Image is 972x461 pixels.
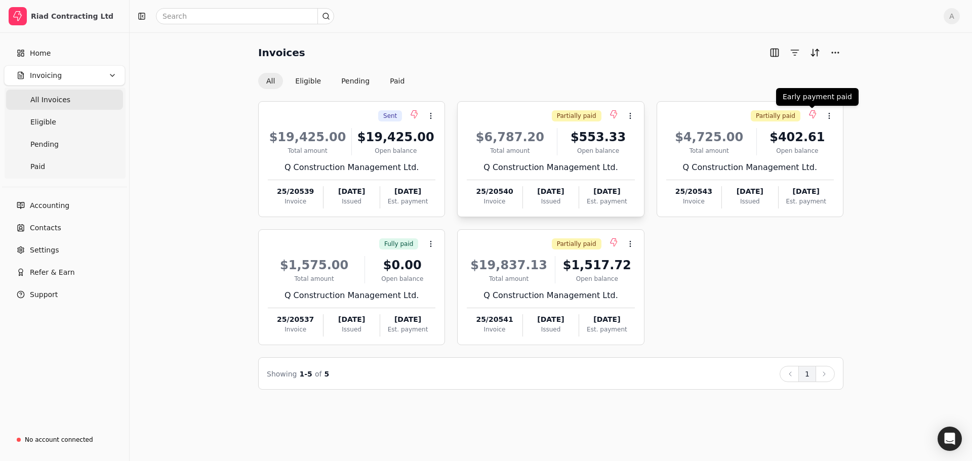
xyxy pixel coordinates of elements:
[798,366,816,382] button: 1
[380,314,435,325] div: [DATE]
[579,325,634,334] div: Est. payment
[6,112,123,132] a: Eligible
[382,73,413,89] button: Paid
[579,197,634,206] div: Est. payment
[30,161,45,172] span: Paid
[383,111,397,120] span: Sent
[467,274,551,283] div: Total amount
[557,111,596,120] span: Partially paid
[30,139,59,150] span: Pending
[666,197,721,206] div: Invoice
[4,284,125,305] button: Support
[666,128,752,146] div: $4,725.00
[356,146,435,155] div: Open balance
[722,186,778,197] div: [DATE]
[467,289,634,302] div: Q Construction Management Ltd.
[561,128,634,146] div: $553.33
[523,314,579,325] div: [DATE]
[779,197,834,206] div: Est. payment
[268,314,323,325] div: 25/20537
[756,111,795,120] span: Partially paid
[30,223,61,233] span: Contacts
[30,267,75,278] span: Refer & Earn
[467,197,522,206] div: Invoice
[559,274,635,283] div: Open balance
[776,88,859,106] div: Early payment paid
[31,11,120,21] div: Riad Contracting Ltd
[6,156,123,177] a: Paid
[467,128,553,146] div: $6,787.20
[467,325,522,334] div: Invoice
[323,186,379,197] div: [DATE]
[467,314,522,325] div: 25/20541
[30,48,51,59] span: Home
[4,218,125,238] a: Contacts
[666,161,834,174] div: Q Construction Management Ltd.
[944,8,960,24] button: A
[258,73,413,89] div: Invoice filter options
[268,186,323,197] div: 25/20539
[467,161,634,174] div: Q Construction Management Ltd.
[333,73,378,89] button: Pending
[369,256,435,274] div: $0.00
[722,197,778,206] div: Issued
[268,325,323,334] div: Invoice
[6,90,123,110] a: All Invoices
[559,256,635,274] div: $1,517.72
[761,146,834,155] div: Open balance
[467,256,551,274] div: $19,837.13
[30,289,58,300] span: Support
[523,325,579,334] div: Issued
[268,256,360,274] div: $1,575.00
[323,314,379,325] div: [DATE]
[4,262,125,282] button: Refer & Earn
[779,186,834,197] div: [DATE]
[827,45,843,61] button: More
[4,240,125,260] a: Settings
[666,146,752,155] div: Total amount
[323,197,379,206] div: Issued
[156,8,334,24] input: Search
[30,200,69,211] span: Accounting
[323,325,379,334] div: Issued
[4,43,125,63] a: Home
[258,73,283,89] button: All
[579,186,634,197] div: [DATE]
[267,370,297,378] span: Showing
[807,45,823,61] button: Sort
[315,370,322,378] span: of
[4,65,125,86] button: Invoicing
[6,134,123,154] a: Pending
[268,128,347,146] div: $19,425.00
[4,431,125,449] a: No account connected
[300,370,312,378] span: 1 - 5
[380,186,435,197] div: [DATE]
[30,117,56,128] span: Eligible
[467,146,553,155] div: Total amount
[268,274,360,283] div: Total amount
[561,146,634,155] div: Open balance
[268,197,323,206] div: Invoice
[25,435,93,444] div: No account connected
[4,195,125,216] a: Accounting
[523,197,579,206] div: Issued
[467,186,522,197] div: 25/20540
[938,427,962,451] div: Open Intercom Messenger
[666,186,721,197] div: 25/20543
[268,146,347,155] div: Total amount
[369,274,435,283] div: Open balance
[287,73,329,89] button: Eligible
[384,239,413,248] span: Fully paid
[30,245,59,256] span: Settings
[325,370,330,378] span: 5
[523,186,579,197] div: [DATE]
[258,45,305,61] h2: Invoices
[380,325,435,334] div: Est. payment
[268,289,435,302] div: Q Construction Management Ltd.
[268,161,435,174] div: Q Construction Management Ltd.
[761,128,834,146] div: $402.61
[356,128,435,146] div: $19,425.00
[30,95,70,105] span: All Invoices
[30,70,62,81] span: Invoicing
